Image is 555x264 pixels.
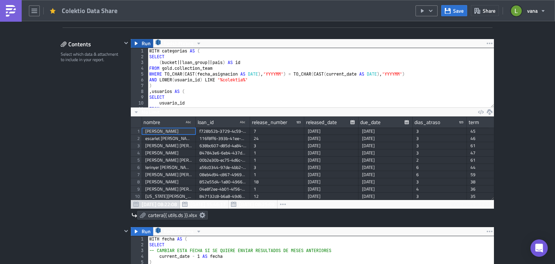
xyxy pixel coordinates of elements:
div: [DATE] [362,157,409,164]
button: RedshiftVana [153,227,204,236]
div: [US_STATE][PERSON_NAME] [145,193,192,200]
span: No Limit [142,108,160,116]
div: 45 [470,128,517,135]
div: 5 [131,71,148,77]
div: 35 [470,193,517,200]
div: [DATE] [308,164,355,171]
div: [DATE] [308,135,355,142]
div: 847843e6-6eb4-437d-962c-d203a5bf1e9e [199,149,246,157]
div: 116f8ff6-393b-41ee-972a-ca2b1a4e9935 [199,135,246,142]
div: Select which data & attachment to include in your report. [61,51,122,63]
button: Hide content [122,227,130,235]
div: 38 [470,178,517,186]
div: 3 [254,142,301,149]
div: release_number [252,117,287,128]
div: 3 [416,142,463,149]
div: 18 [254,178,301,186]
div: 7 [131,83,148,89]
div: 3 [416,178,463,186]
span: Run [142,39,151,48]
div: [DATE] [308,178,355,186]
span: Colektio Data Share [62,7,118,15]
div: 44 [470,164,517,171]
div: 3 [131,248,148,254]
strong: Colektio [120,3,140,9]
div: [DATE] [362,178,409,186]
div: 11 [131,106,148,112]
div: [DATE] [308,149,355,157]
span: [DATE] 08:25:09 [239,200,275,208]
div: 1 [131,48,148,54]
div: [PERSON_NAME] [PERSON_NAME] [145,142,192,149]
div: [DATE] [308,128,355,135]
span: [DATE] 15:46:17 [190,200,226,208]
div: 1 [131,236,148,242]
div: 3 [416,128,463,135]
div: [PERSON_NAME] [PERSON_NAME] [145,157,192,164]
div: f728b52b-3729-4c59-bcff-8df2565df2fb [199,128,246,135]
span: RedshiftVana [164,227,193,236]
div: 1 [254,186,301,193]
span: Share [483,7,495,14]
span: Run [142,227,151,236]
div: 3 [416,135,463,142]
div: 852e55d4-1a80-4966-8229-bcc6240b2e26 [199,178,246,186]
div: 9 [131,94,148,100]
div: [DATE] [362,171,409,178]
div: [DATE] [308,186,355,193]
img: PushMetrics [5,5,17,17]
div: 46 [470,135,517,142]
div: term [469,117,479,128]
button: vana [507,3,550,19]
div: [DATE] [362,193,409,200]
div: 6 [416,171,463,178]
img: Avatar [510,5,522,17]
div: [DATE] [362,128,409,135]
div: 8 [131,89,148,94]
div: 10 [131,100,148,106]
div: [PERSON_NAME] [145,128,192,135]
button: [DATE] 15:46:17 [180,200,229,209]
div: Contents [61,39,122,50]
div: dias_atraso [414,117,440,128]
div: a56c0344-97de-4bb2-bdc1-f01b56b090f3 [199,164,246,171]
span: RedshiftVana [164,39,193,48]
div: 04e8f2ee-4b01-4f56-a584-791ded7918a9 [199,186,246,193]
div: [PERSON_NAME] [145,149,192,157]
button: Save [441,5,467,16]
div: loan_id [198,117,214,128]
div: 61 [470,142,517,149]
div: 3009 rows in 7.42s [450,200,492,209]
div: lerinyer [PERSON_NAME] [145,164,192,171]
div: 1 [254,157,301,164]
button: [DATE] 08:22:08 [131,200,180,209]
div: 638bc607-d85d-4a84-84f3-304027162715 [199,142,246,149]
div: 3 [416,149,463,157]
div: 4 [131,65,148,71]
div: 4 [131,254,148,259]
span: [DATE] 08:22:08 [142,200,177,208]
div: [PERSON_NAME] [PERSON_NAME] [PERSON_NAME] [145,186,192,193]
div: 1 [254,149,301,157]
div: [DATE] [308,157,355,164]
div: [PERSON_NAME] [145,178,192,186]
span: vana [527,7,538,14]
div: escarlet [PERSON_NAME] [145,135,192,142]
div: due_date [360,117,380,128]
div: [DATE] [308,171,355,178]
div: [DATE] [308,142,355,149]
div: 1 [254,171,301,178]
div: 08eb4d94-c867-4969-a003-d9995f77dfb2 [199,171,246,178]
div: 6 [131,77,148,83]
div: 36 [470,186,517,193]
div: 4 [416,186,463,193]
div: 847132c8-b6a8-49d6-889f-d1a5f27209cf [199,193,246,200]
button: Run [131,227,153,236]
div: 59 [470,171,517,178]
div: [PERSON_NAME] [PERSON_NAME] [145,171,192,178]
div: 2 [131,54,148,60]
div: 3 [416,193,463,200]
button: Share [471,5,499,16]
div: 24 [254,135,301,142]
div: 47 [470,149,517,157]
